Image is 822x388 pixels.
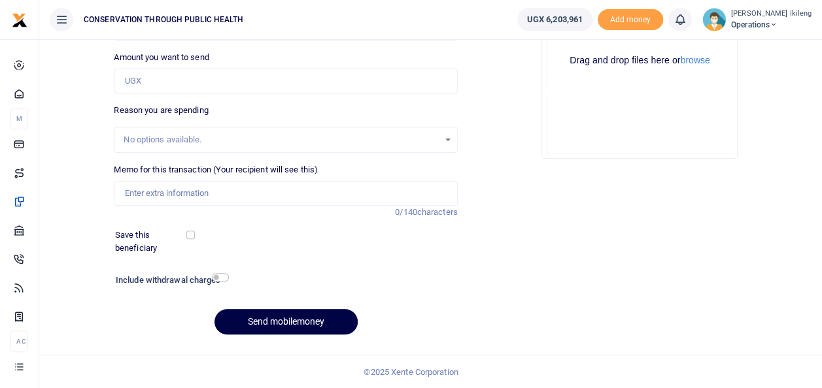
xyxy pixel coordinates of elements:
[12,14,27,24] a: logo-small logo-large logo-large
[12,12,27,28] img: logo-small
[527,13,583,26] span: UGX 6,203,961
[417,207,458,217] span: characters
[114,163,318,176] label: Memo for this transaction (Your recipient will see this)
[214,309,358,334] button: Send mobilemoney
[598,14,663,24] a: Add money
[598,9,663,31] span: Add money
[114,51,209,64] label: Amount you want to send
[124,133,438,146] div: No options available.
[10,331,28,352] li: Ac
[680,56,710,65] button: browse
[702,8,812,31] a: profile-user [PERSON_NAME] Ikileng Operations
[598,9,663,31] li: Toup your wallet
[114,104,208,117] label: Reason you are spending
[10,108,28,129] li: M
[115,229,188,254] label: Save this beneficiary
[114,181,457,206] input: Enter extra information
[395,207,417,217] span: 0/140
[517,8,592,31] a: UGX 6,203,961
[114,69,457,93] input: UGX
[731,19,812,31] span: Operations
[547,54,732,67] div: Drag and drop files here or
[731,8,812,20] small: [PERSON_NAME] Ikileng
[702,8,726,31] img: profile-user
[116,275,223,285] h6: Include withdrawal charges
[512,8,598,31] li: Wallet ballance
[78,14,248,25] span: CONSERVATION THROUGH PUBLIC HEALTH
